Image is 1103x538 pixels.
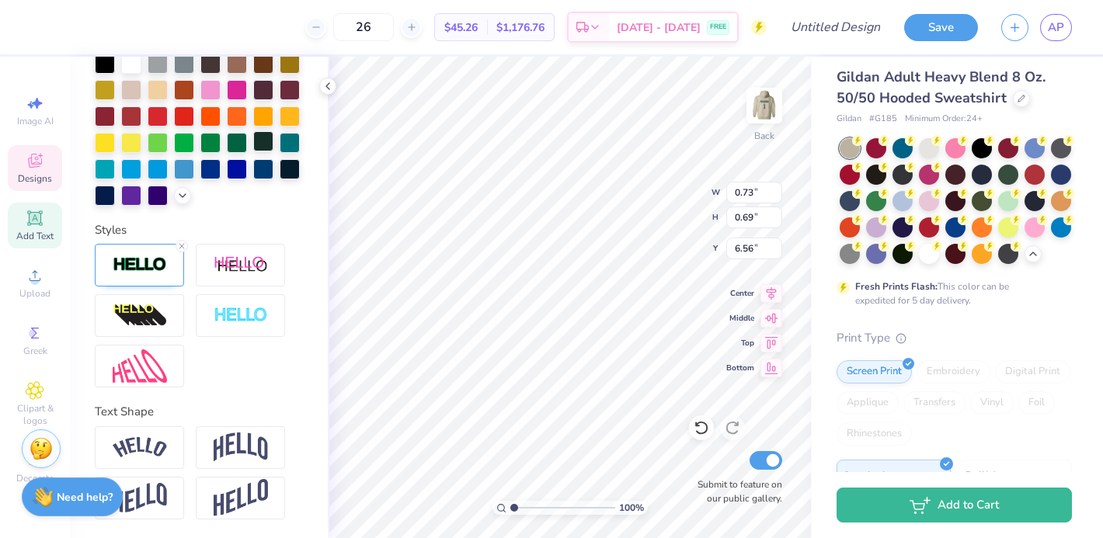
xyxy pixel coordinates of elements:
button: Add to Cart [837,488,1072,522]
img: Flag [113,483,167,513]
div: Back [754,129,774,143]
span: Gildan Adult Heavy Blend 8 Oz. 50/50 Hooded Sweatshirt [837,68,1046,107]
span: Middle [726,313,754,324]
span: Center [726,288,754,299]
img: Stroke [113,256,167,274]
div: Foil [1018,391,1055,415]
span: Designs [18,172,52,185]
span: Clipart & logos [8,402,62,427]
span: Gildan [837,113,861,126]
img: Rise [214,479,268,517]
span: $45.26 [444,19,478,36]
span: Add Text [16,230,54,242]
span: Minimum Order: 24 + [905,113,983,126]
div: Screen Print [837,360,912,384]
img: Arc [113,437,167,458]
img: Free Distort [113,349,167,383]
span: Bottom [726,363,754,373]
img: Back [749,90,780,121]
div: Digital Print [995,360,1070,384]
span: Puff Ink [966,467,998,483]
span: FREE [710,22,726,33]
span: $1,176.76 [496,19,545,36]
img: Arch [214,432,268,462]
div: Embroidery [917,360,990,384]
span: Image AI [17,115,54,127]
button: Save [904,14,978,41]
div: This color can be expedited for 5 day delivery. [855,279,1046,307]
span: 100 % [619,501,644,515]
a: AP [1040,14,1072,41]
strong: Need help? [57,490,113,505]
span: Decorate [16,472,54,484]
label: Submit to feature on our public gallery. [689,477,782,505]
span: Upload [19,287,50,300]
div: Applique [837,391,899,415]
span: AP [1048,19,1064,36]
img: Negative Space [214,307,268,325]
div: Print Type [837,329,1072,347]
div: Vinyl [970,391,1014,415]
span: Greek [23,345,47,357]
span: [DATE] - [DATE] [617,19,701,36]
span: Top [726,338,754,349]
div: Styles [95,221,303,239]
div: Transfers [903,391,966,415]
strong: Fresh Prints Flash: [855,280,938,293]
img: 3d Illusion [113,304,167,328]
input: Untitled Design [778,12,892,43]
span: Standard [844,467,885,483]
span: # G185 [869,113,897,126]
img: Shadow [214,255,268,275]
div: Rhinestones [837,422,912,446]
input: – – [333,13,394,41]
div: Text Shape [95,403,303,421]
